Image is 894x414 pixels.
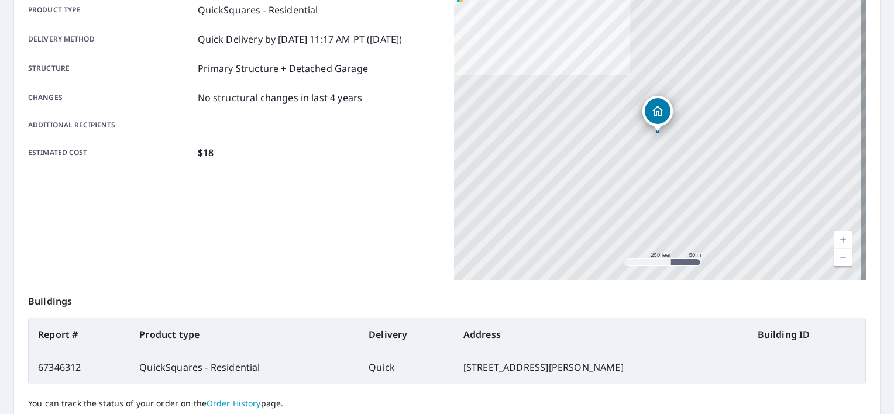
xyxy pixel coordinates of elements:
p: $18 [198,146,214,160]
p: Quick Delivery by [DATE] 11:17 AM PT ([DATE]) [198,32,403,46]
p: Primary Structure + Detached Garage [198,61,368,75]
td: [STREET_ADDRESS][PERSON_NAME] [454,351,748,384]
p: Estimated cost [28,146,193,160]
th: Delivery [359,318,454,351]
td: QuickSquares - Residential [130,351,359,384]
a: Current Level 17, Zoom In [834,231,852,249]
th: Product type [130,318,359,351]
p: QuickSquares - Residential [198,3,318,17]
p: No structural changes in last 4 years [198,91,363,105]
p: Changes [28,91,193,105]
td: Quick [359,351,454,384]
th: Building ID [748,318,865,351]
p: Buildings [28,280,866,318]
a: Order History [207,398,261,409]
p: Structure [28,61,193,75]
p: You can track the status of your order on the page. [28,398,866,409]
div: Dropped pin, building 1, Residential property, 75 Via Santa Maria San Clemente, CA 92672 [642,96,673,132]
th: Address [454,318,748,351]
a: Current Level 17, Zoom Out [834,249,852,266]
p: Additional recipients [28,120,193,130]
p: Product type [28,3,193,17]
p: Delivery method [28,32,193,46]
th: Report # [29,318,130,351]
td: 67346312 [29,351,130,384]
